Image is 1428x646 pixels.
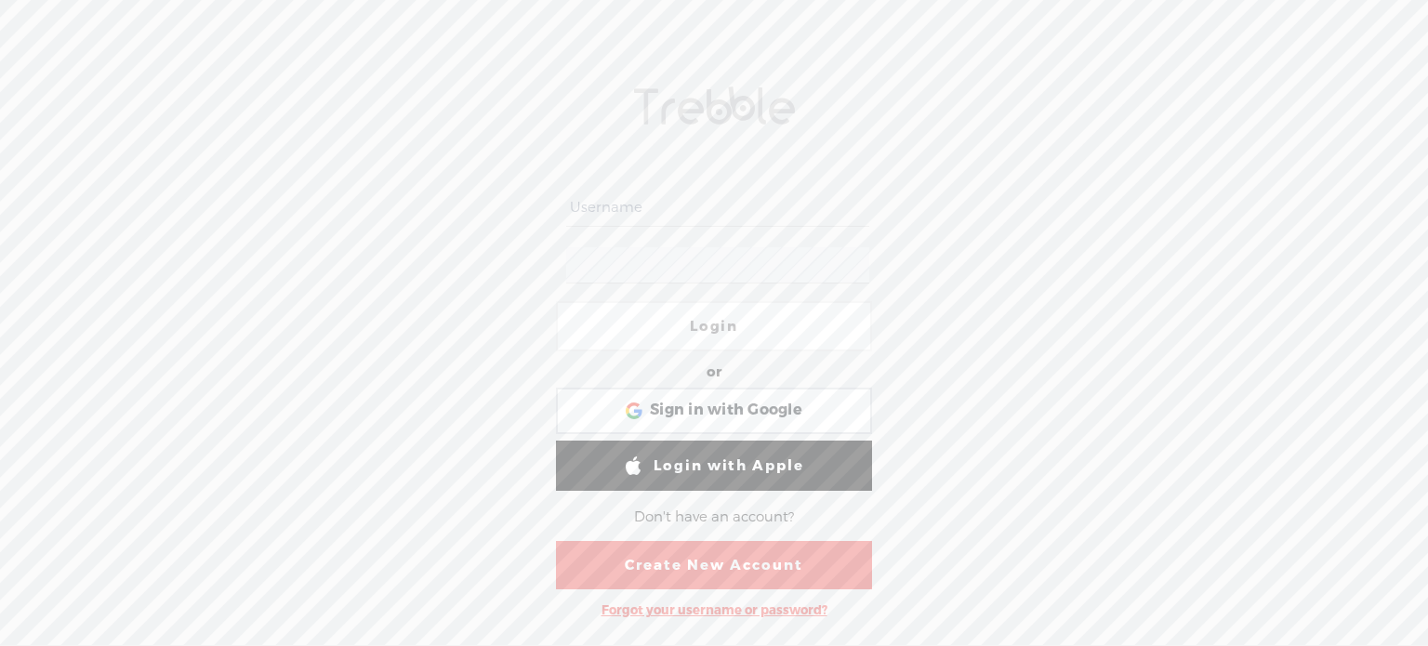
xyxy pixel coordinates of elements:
a: Create New Account [556,541,872,589]
a: Login [556,301,872,351]
span: Sign in with Google [650,401,802,420]
div: Sign in with Google [556,388,872,434]
a: Login with Apple [556,441,872,491]
div: or [707,358,721,388]
div: Don't have an account? [634,498,794,537]
input: Username [566,190,868,226]
div: Forgot your username or password? [592,593,837,627]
